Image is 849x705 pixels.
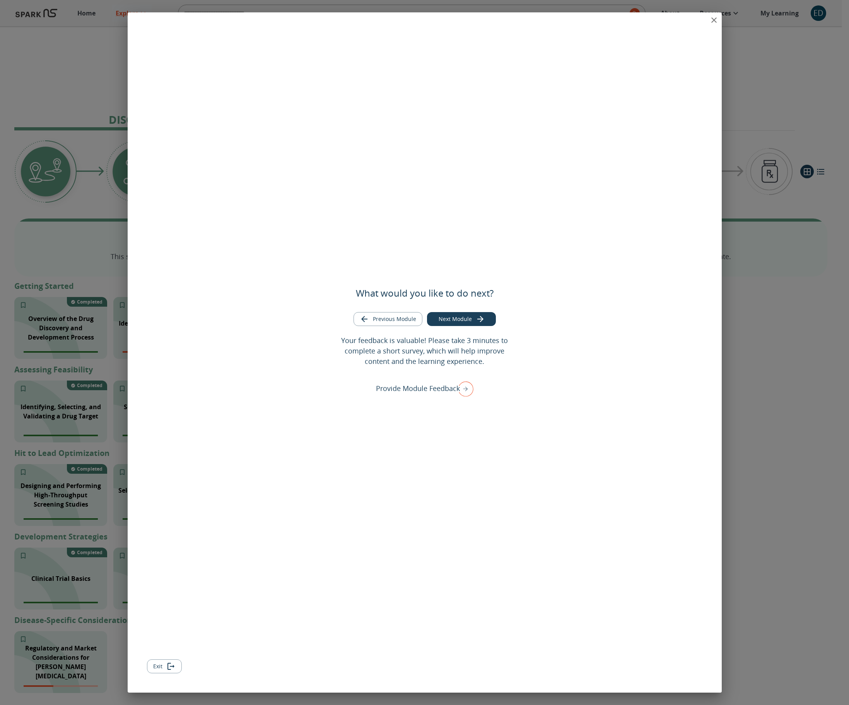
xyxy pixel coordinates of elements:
button: Go to previous module [354,312,422,326]
p: Your feedback is valuable! Please take 3 minutes to complete a short survey, which will help impr... [335,335,514,367]
h5: What would you like to do next? [356,287,494,299]
button: close [706,12,722,28]
p: Provide Module Feedback [376,383,460,394]
button: Exit module [147,659,182,674]
div: Provide Module Feedback [376,379,473,399]
img: right arrow [454,379,473,399]
button: Go to next module [427,312,496,326]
